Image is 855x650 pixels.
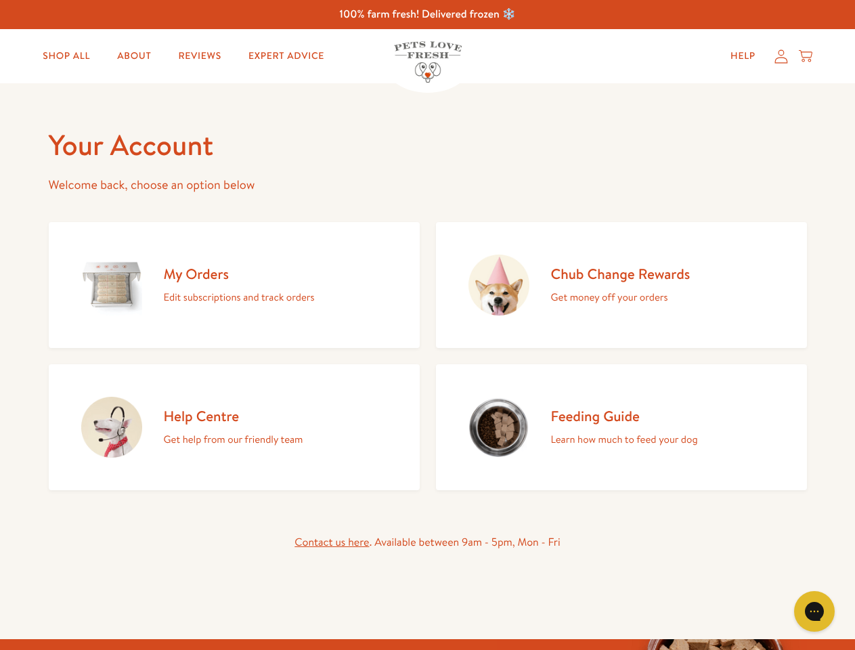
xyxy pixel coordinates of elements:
[238,43,335,70] a: Expert Advice
[294,535,369,550] a: Contact us here
[787,586,841,636] iframe: Gorgias live chat messenger
[164,288,315,306] p: Edit subscriptions and track orders
[49,222,420,348] a: My Orders Edit subscriptions and track orders
[49,175,807,196] p: Welcome back, choose an option below
[436,222,807,348] a: Chub Change Rewards Get money off your orders
[106,43,162,70] a: About
[49,364,420,490] a: Help Centre Get help from our friendly team
[32,43,101,70] a: Shop All
[551,431,698,448] p: Learn how much to feed your dog
[394,41,462,83] img: Pets Love Fresh
[49,534,807,552] div: . Available between 9am - 5pm, Mon - Fri
[720,43,766,70] a: Help
[551,407,698,425] h2: Feeding Guide
[167,43,232,70] a: Reviews
[164,407,303,425] h2: Help Centre
[164,265,315,283] h2: My Orders
[551,265,690,283] h2: Chub Change Rewards
[49,127,807,164] h1: Your Account
[436,364,807,490] a: Feeding Guide Learn how much to feed your dog
[164,431,303,448] p: Get help from our friendly team
[551,288,690,306] p: Get money off your orders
